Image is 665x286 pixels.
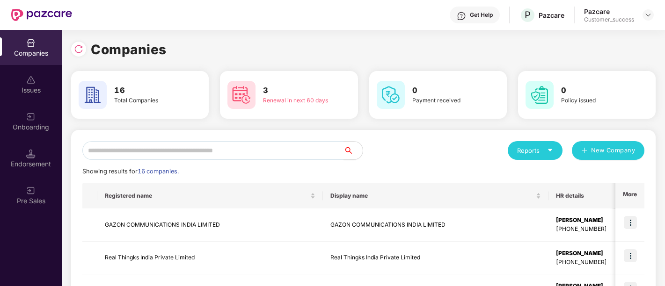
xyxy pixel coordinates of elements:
img: svg+xml;base64,PHN2ZyB4bWxucz0iaHR0cDovL3d3dy53My5vcmcvMjAwMC9zdmciIHdpZHRoPSI2MCIgaGVpZ2h0PSI2MC... [377,81,405,109]
img: svg+xml;base64,PHN2ZyBpZD0iSXNzdWVzX2Rpc2FibGVkIiB4bWxucz0iaHR0cDovL3d3dy53My5vcmcvMjAwMC9zdmciIH... [26,75,36,85]
img: svg+xml;base64,PHN2ZyB4bWxucz0iaHR0cDovL3d3dy53My5vcmcvMjAwMC9zdmciIHdpZHRoPSI2MCIgaGVpZ2h0PSI2MC... [227,81,256,109]
h3: 0 [561,85,629,97]
img: svg+xml;base64,PHN2ZyB4bWxucz0iaHR0cDovL3d3dy53My5vcmcvMjAwMC9zdmciIHdpZHRoPSI2MCIgaGVpZ2h0PSI2MC... [526,81,554,109]
img: svg+xml;base64,PHN2ZyBpZD0iQ29tcGFuaWVzIiB4bWxucz0iaHR0cDovL3d3dy53My5vcmcvMjAwMC9zdmciIHdpZHRoPS... [26,38,36,48]
div: Customer_success [584,16,634,23]
img: svg+xml;base64,PHN2ZyBpZD0iRHJvcGRvd24tMzJ4MzIiIHhtbG5zPSJodHRwOi8vd3d3LnczLm9yZy8yMDAwL3N2ZyIgd2... [644,11,652,19]
div: Pazcare [539,11,564,20]
div: Total Companies [114,96,183,105]
img: svg+xml;base64,PHN2ZyBpZD0iSGVscC0zMngzMiIgeG1sbnM9Imh0dHA6Ly93d3cudzMub3JnLzIwMDAvc3ZnIiB3aWR0aD... [457,11,466,21]
td: Real Thingks India Private Limited [323,242,548,275]
img: svg+xml;base64,PHN2ZyB3aWR0aD0iMjAiIGhlaWdodD0iMjAiIHZpZXdCb3g9IjAgMCAyMCAyMCIgZmlsbD0ibm9uZSIgeG... [26,186,36,195]
span: Display name [330,192,534,200]
div: Payment received [412,96,481,105]
th: Display name [323,183,548,208]
td: Real Thingks India Private Limited [97,242,323,275]
th: Registered name [97,183,323,208]
div: Renewal in next 60 days [263,96,331,105]
button: search [343,141,363,160]
img: icon [624,216,637,229]
div: Get Help [470,11,493,19]
img: svg+xml;base64,PHN2ZyBpZD0iUmVsb2FkLTMyeDMyIiB4bWxucz0iaHR0cDovL3d3dy53My5vcmcvMjAwMC9zdmciIHdpZH... [74,44,83,54]
div: Pazcare [584,7,634,16]
img: svg+xml;base64,PHN2ZyB3aWR0aD0iMTQuNSIgaGVpZ2h0PSIxNC41IiB2aWV3Qm94PSIwIDAgMTYgMTYiIGZpbGw9Im5vbm... [26,149,36,158]
button: plusNew Company [572,141,644,160]
h3: 3 [263,85,331,97]
span: Registered name [105,192,308,200]
img: svg+xml;base64,PHN2ZyB4bWxucz0iaHR0cDovL3d3dy53My5vcmcvMjAwMC9zdmciIHdpZHRoPSI2MCIgaGVpZ2h0PSI2MC... [79,81,107,109]
div: Policy issued [561,96,629,105]
span: New Company [591,146,636,155]
img: icon [624,249,637,262]
img: svg+xml;base64,PHN2ZyB3aWR0aD0iMjAiIGhlaWdodD0iMjAiIHZpZXdCb3g9IjAgMCAyMCAyMCIgZmlsbD0ibm9uZSIgeG... [26,112,36,122]
h3: 16 [114,85,183,97]
div: Reports [517,146,553,155]
td: GAZON COMMUNICATIONS INDIA LIMITED [97,208,323,242]
span: search [343,147,363,154]
th: More [615,183,644,208]
h1: Companies [91,39,167,60]
h3: 0 [412,85,481,97]
span: P [525,9,531,21]
td: GAZON COMMUNICATIONS INDIA LIMITED [323,208,548,242]
span: Showing results for [82,168,179,175]
span: plus [581,147,587,155]
span: caret-down [547,147,553,153]
img: New Pazcare Logo [11,9,72,21]
span: 16 companies. [138,168,179,175]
